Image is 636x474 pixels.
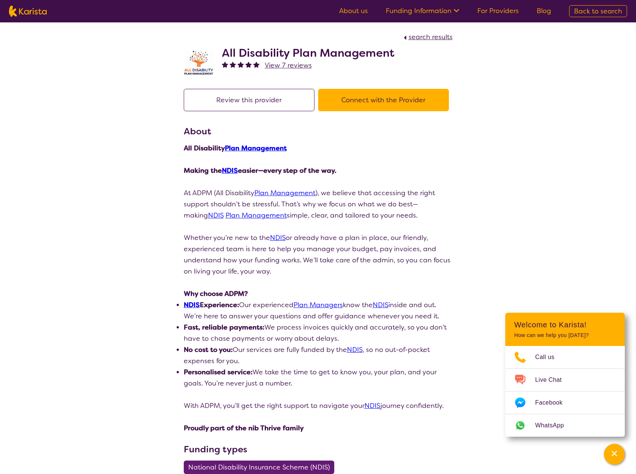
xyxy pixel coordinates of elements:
span: search results [409,32,453,41]
button: Review this provider [184,89,314,111]
strong: Why choose ADPM? [184,289,248,298]
span: Back to search [574,7,622,16]
p: At ADPM (All Disability ), we believe that accessing the right support shouldn’t be stressful. Th... [184,187,453,221]
a: National Disability Insurance Scheme (NDIS) [184,463,339,472]
button: Channel Menu [604,444,625,465]
strong: No cost to you: [184,345,233,354]
span: Live Chat [535,374,571,386]
img: fullstar [230,61,236,68]
a: Funding Information [386,6,459,15]
a: NDIS [364,401,380,410]
a: For Providers [477,6,519,15]
li: We take the time to get to know you, your plan, and your goals. You’re never just a number. [184,367,453,389]
span: Facebook [535,397,571,408]
img: fullstar [222,61,228,68]
a: NDIS [270,233,286,242]
span: View 7 reviews [265,61,312,70]
h2: All Disability Plan Management [222,46,394,60]
a: NDIS [208,211,224,220]
a: Plan Management [254,188,316,197]
p: How can we help you [DATE]? [514,332,616,339]
strong: Making the easier—every step of the way. [184,166,336,175]
div: Channel Menu [505,313,625,437]
strong: Fast, reliable payments: [184,323,264,332]
a: View 7 reviews [265,60,312,71]
a: About us [339,6,368,15]
a: Back to search [569,5,627,17]
h3: Funding types [184,443,453,456]
strong: All Disability [184,144,287,153]
img: at5vqv0lot2lggohlylh.jpg [184,49,214,78]
a: Plan Management [226,211,287,220]
strong: Personalised service: [184,368,252,377]
li: Our experienced know the inside and out. We’re here to answer your questions and offer guidance w... [184,299,453,322]
a: Plan Management [225,144,287,153]
img: fullstar [253,61,260,68]
a: NDIS [347,345,363,354]
span: WhatsApp [535,420,573,431]
span: Call us [535,352,564,363]
a: Review this provider [184,96,318,105]
img: fullstar [245,61,252,68]
strong: Experience: [184,300,239,309]
button: Connect with the Provider [318,89,449,111]
a: Web link opens in a new tab. [505,414,625,437]
a: Blog [537,6,551,15]
h3: About [184,125,453,138]
li: We process invoices quickly and accurately, so you don’t have to chase payments or worry about de... [184,322,453,344]
a: search results [402,32,453,41]
li: Our services are fully funded by the , so no out-of-pocket expenses for you. [184,344,453,367]
img: fullstar [238,61,244,68]
p: Whether you’re new to the or already have a plan in place, our friendly, experienced team is here... [184,232,453,277]
a: NDIS [184,300,200,309]
a: NDIS [222,166,238,175]
strong: Proudly part of the nib Thrive family [184,424,304,433]
a: NDIS [373,300,388,309]
a: Plan Managers [294,300,343,309]
ul: Choose channel [505,346,625,437]
span: National Disability Insurance Scheme (NDIS) [188,461,330,474]
p: With ADPM, you’ll get the right support to navigate your journey confidently. [184,400,453,411]
a: Connect with the Provider [318,96,453,105]
h2: Welcome to Karista! [514,320,616,329]
img: Karista logo [9,6,47,17]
